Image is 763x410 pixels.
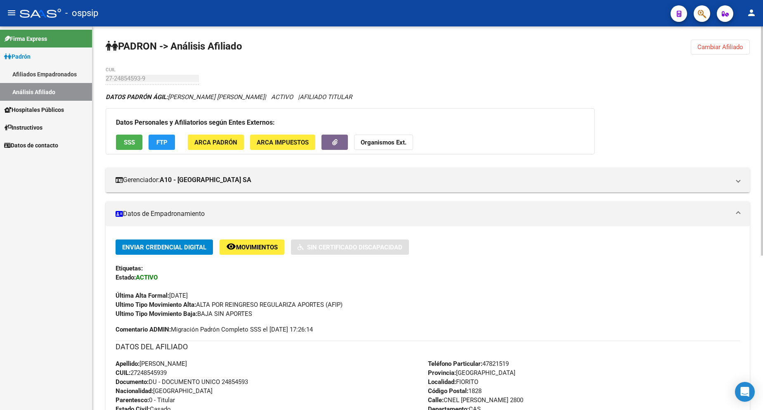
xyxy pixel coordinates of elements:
[116,326,171,333] strong: Comentario ADMIN:
[116,117,584,128] h3: Datos Personales y Afiliatorios según Entes Externos:
[106,201,750,226] mat-expansion-panel-header: Datos de Empadronamiento
[136,274,158,281] strong: ACTIVO
[250,135,315,150] button: ARCA Impuestos
[428,378,456,386] strong: Localidad:
[697,43,743,51] span: Cambiar Afiliado
[116,325,313,334] span: Migración Padrón Completo SSS el [DATE] 17:26:14
[116,378,248,386] span: DU - DOCUMENTO UNICO 24854593
[307,244,402,251] span: Sin Certificado Discapacidad
[116,396,175,404] span: 0 - Titular
[149,135,175,150] button: FTP
[236,244,278,251] span: Movimientos
[188,135,244,150] button: ARCA Padrón
[116,239,213,255] button: Enviar Credencial Digital
[428,396,444,404] strong: Calle:
[116,209,730,218] mat-panel-title: Datos de Empadronamiento
[428,387,482,395] span: 1828
[226,242,236,251] mat-icon: remove_red_eye
[428,360,482,367] strong: Teléfono Particular:
[428,369,456,377] strong: Provincia:
[4,105,64,114] span: Hospitales Públicos
[7,8,17,18] mat-icon: menu
[300,93,352,101] span: AFILIADO TITULAR
[116,301,196,308] strong: Ultimo Tipo Movimiento Alta:
[428,369,515,377] span: [GEOGRAPHIC_DATA]
[361,139,406,146] strong: Organismos Ext.
[428,387,468,395] strong: Código Postal:
[428,360,509,367] span: 47821519
[116,369,167,377] span: 27248545939
[4,34,47,43] span: Firma Express
[4,123,43,132] span: Instructivos
[116,292,169,299] strong: Última Alta Formal:
[160,175,251,185] strong: A10 - [GEOGRAPHIC_DATA] SA
[116,175,730,185] mat-panel-title: Gerenciador:
[106,93,265,101] span: [PERSON_NAME] [PERSON_NAME]
[116,274,136,281] strong: Estado:
[194,139,237,146] span: ARCA Padrón
[116,310,197,318] strong: Ultimo Tipo Movimiento Baja:
[116,387,213,395] span: [GEOGRAPHIC_DATA]
[354,135,413,150] button: Organismos Ext.
[106,40,242,52] strong: PADRON -> Análisis Afiliado
[116,310,252,318] span: BAJA SIN APORTES
[116,301,343,308] span: ALTA POR REINGRESO REGULARIZA APORTES (AFIP)
[691,40,750,55] button: Cambiar Afiliado
[4,52,31,61] span: Padrón
[116,135,142,150] button: SSS
[106,93,352,101] i: | ACTIVO |
[291,239,409,255] button: Sin Certificado Discapacidad
[116,360,139,367] strong: Apellido:
[428,378,478,386] span: FIORITO
[746,8,756,18] mat-icon: person
[116,396,149,404] strong: Parentesco:
[156,139,168,146] span: FTP
[122,244,206,251] span: Enviar Credencial Digital
[116,292,188,299] span: [DATE]
[106,93,168,101] strong: DATOS PADRÓN ÁGIL:
[116,378,149,386] strong: Documento:
[735,382,755,402] div: Open Intercom Messenger
[116,369,130,377] strong: CUIL:
[220,239,284,255] button: Movimientos
[106,168,750,192] mat-expansion-panel-header: Gerenciador:A10 - [GEOGRAPHIC_DATA] SA
[428,396,523,404] span: CNEL [PERSON_NAME] 2800
[116,341,740,353] h3: DATOS DEL AFILIADO
[116,265,143,272] strong: Etiquetas:
[116,387,153,395] strong: Nacionalidad:
[124,139,135,146] span: SSS
[4,141,58,150] span: Datos de contacto
[116,360,187,367] span: [PERSON_NAME]
[257,139,309,146] span: ARCA Impuestos
[65,4,98,22] span: - ospsip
